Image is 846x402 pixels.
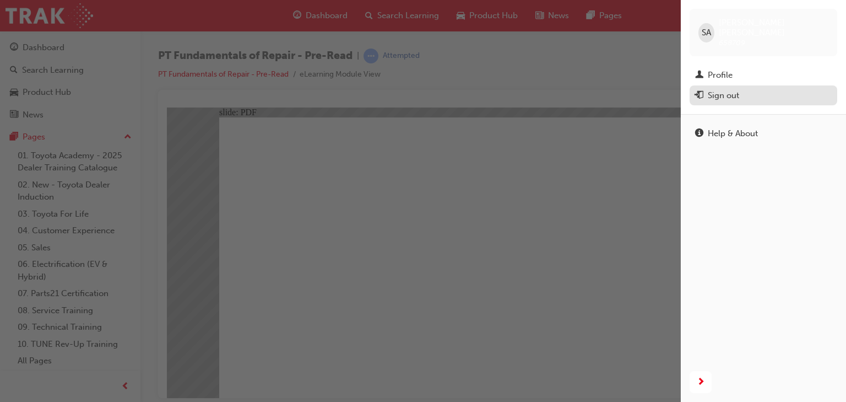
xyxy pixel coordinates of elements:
span: next-icon [697,376,705,389]
a: Help & About [690,124,837,144]
div: Help & About [708,127,758,140]
a: Profile [690,65,837,85]
span: [PERSON_NAME] [PERSON_NAME] [719,18,828,37]
span: SA [702,26,711,39]
button: Sign out [690,85,837,106]
span: 658709 [719,38,745,47]
div: Profile [708,69,733,82]
div: Sign out [708,89,739,102]
span: info-icon [695,129,703,139]
span: man-icon [695,71,703,81]
span: exit-icon [695,91,703,101]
